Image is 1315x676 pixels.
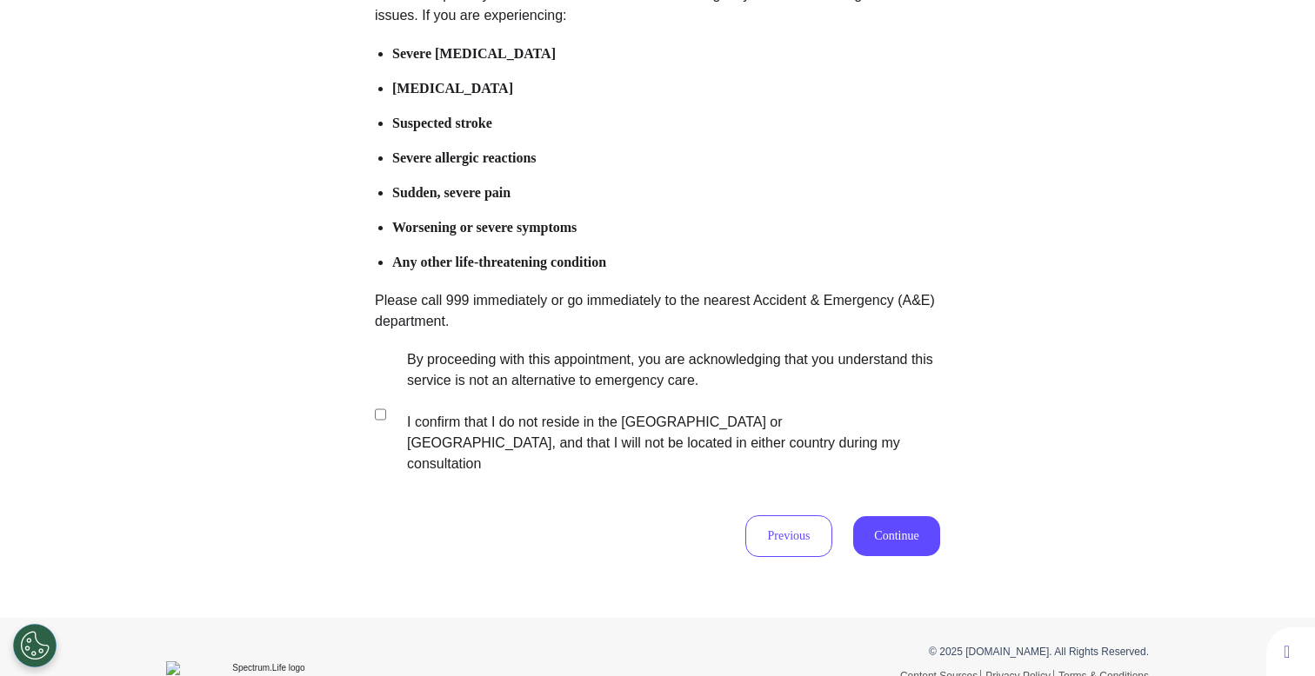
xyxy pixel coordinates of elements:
[392,255,606,269] b: Any other life-threatening condition
[392,46,556,61] b: Severe [MEDICAL_DATA]
[392,150,537,165] b: Severe allergic reactions
[745,515,832,557] button: Previous
[375,290,940,332] p: Please call 999 immediately or go immediately to the nearest Accident & Emergency (A&E) department.
[392,81,513,96] b: [MEDICAL_DATA]
[853,516,940,556] button: Continue
[392,220,577,235] b: Worsening or severe symptoms
[390,349,934,474] label: By proceeding with this appointment, you are acknowledging that you understand this service is no...
[671,644,1149,659] p: © 2025 [DOMAIN_NAME]. All Rights Reserved.
[13,624,57,667] button: Open Preferences
[392,185,511,200] b: Sudden, severe pain
[392,116,492,130] b: Suspected stroke
[166,661,357,675] img: Spectrum.Life logo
